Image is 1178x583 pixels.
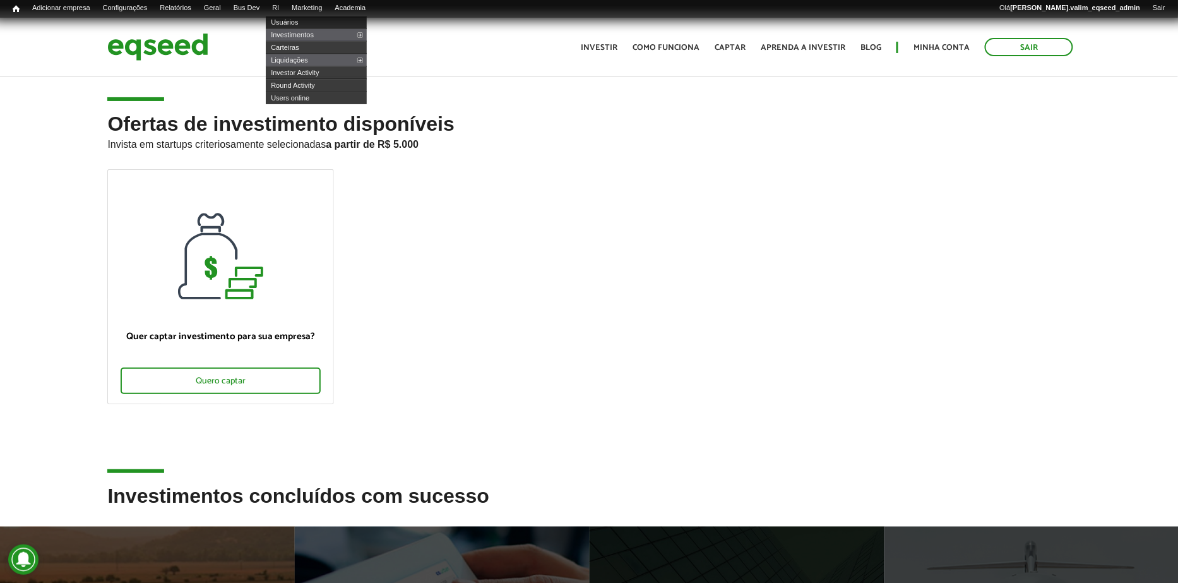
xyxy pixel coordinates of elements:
a: Academia [329,3,372,13]
a: Captar [715,44,746,52]
a: Olá[PERSON_NAME].valim_eqseed_admin [994,3,1147,13]
a: Bus Dev [227,3,266,13]
h2: Ofertas de investimento disponíveis [107,113,1070,169]
a: Configurações [97,3,154,13]
a: Marketing [285,3,328,13]
a: Sair [1146,3,1172,13]
a: Usuários [266,16,367,28]
span: Início [13,4,20,13]
a: Adicionar empresa [26,3,97,13]
a: RI [266,3,285,13]
strong: a partir de R$ 5.000 [326,139,419,150]
a: Quer captar investimento para sua empresa? Quero captar [107,169,334,404]
a: Minha conta [913,44,970,52]
a: Blog [860,44,881,52]
a: Relatórios [153,3,197,13]
a: Geral [198,3,227,13]
a: Início [6,3,26,15]
a: Sair [985,38,1073,56]
a: Como funciona [633,44,699,52]
a: Investir [581,44,617,52]
p: Invista em startups criteriosamente selecionadas [107,135,1070,150]
img: EqSeed [107,30,208,64]
strong: [PERSON_NAME].valim_eqseed_admin [1011,4,1141,11]
a: Aprenda a investir [761,44,845,52]
h2: Investimentos concluídos com sucesso [107,485,1070,526]
p: Quer captar investimento para sua empresa? [121,331,321,342]
div: Quero captar [121,368,321,394]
